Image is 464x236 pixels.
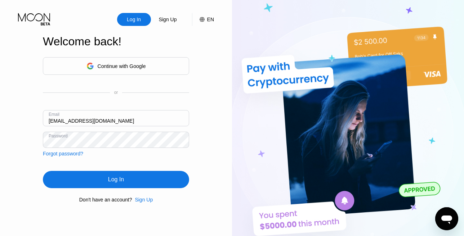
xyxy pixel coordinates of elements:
[108,176,124,183] div: Log In
[49,133,68,139] div: Password
[79,197,132,203] div: Don't have an account?
[43,57,189,75] div: Continue with Google
[207,17,214,22] div: EN
[435,207,458,230] iframe: Button to launch messaging window
[192,13,214,26] div: EN
[158,16,178,23] div: Sign Up
[43,151,83,156] div: Forgot password?
[135,197,153,203] div: Sign Up
[132,197,153,203] div: Sign Up
[98,63,146,69] div: Continue with Google
[126,16,142,23] div: Log In
[43,35,189,48] div: Welcome back!
[151,13,185,26] div: Sign Up
[49,112,59,117] div: Email
[114,90,118,95] div: or
[43,171,189,188] div: Log In
[117,13,151,26] div: Log In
